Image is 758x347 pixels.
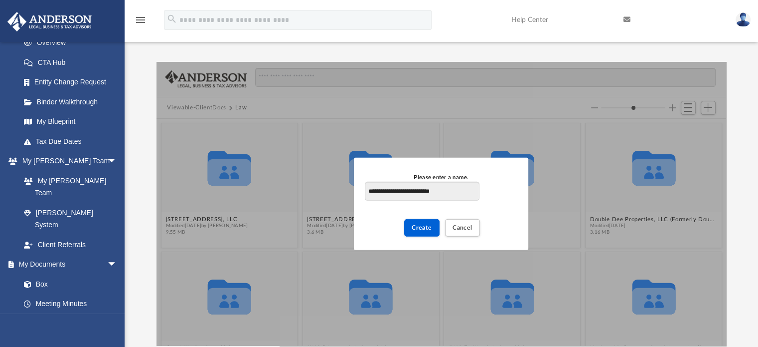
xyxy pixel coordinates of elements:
button: Cancel [445,219,480,237]
a: My Blueprint [14,112,127,132]
i: search [166,13,177,24]
img: Anderson Advisors Platinum Portal [4,12,95,31]
a: My Documentsarrow_drop_down [7,255,127,275]
a: CTA Hub [14,52,132,72]
input: Please enter a name. [365,182,479,201]
a: [PERSON_NAME] System [14,203,127,235]
div: New Folder [354,158,528,250]
a: Overview [14,33,132,53]
a: Binder Walkthrough [14,92,132,112]
span: arrow_drop_down [107,151,127,172]
a: My [PERSON_NAME] Team [14,171,122,203]
a: Client Referrals [14,235,127,255]
div: Please enter a name. [365,173,517,182]
img: User Pic [736,12,751,27]
a: Box [14,274,122,294]
span: Create [412,225,432,231]
button: Create [404,219,440,237]
i: menu [135,14,147,26]
a: Meeting Minutes [14,294,127,314]
a: Tax Due Dates [14,131,132,151]
a: My [PERSON_NAME] Teamarrow_drop_down [7,151,127,171]
a: menu [135,19,147,26]
span: Cancel [453,225,472,231]
span: arrow_drop_down [107,255,127,275]
a: Entity Change Request [14,72,132,92]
